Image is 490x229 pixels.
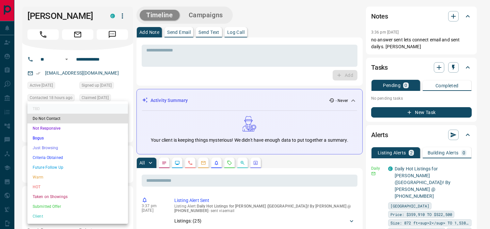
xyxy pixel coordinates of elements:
li: Criteria Obtained [27,153,128,163]
li: Future Follow Up [27,163,128,172]
li: Client [27,211,128,221]
li: Warm [27,172,128,182]
li: Not Responsive [27,123,128,133]
li: Bogus [27,133,128,143]
li: Do Not Contact [27,114,128,123]
li: HOT [27,182,128,192]
li: Submitted Offer [27,202,128,211]
li: Just Browsing [27,143,128,153]
li: Taken on Showings [27,192,128,202]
